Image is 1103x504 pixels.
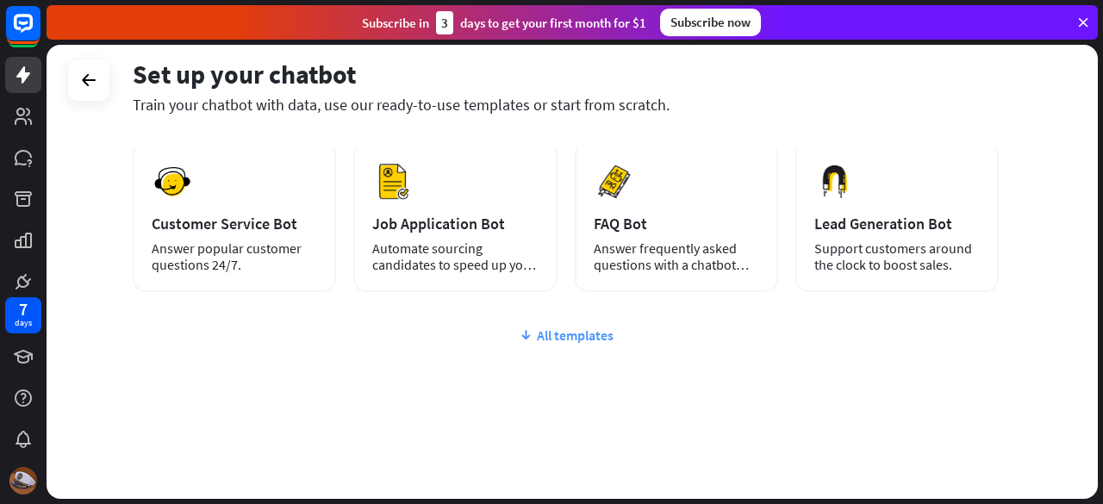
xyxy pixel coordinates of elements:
div: Subscribe now [660,9,761,36]
div: Train your chatbot with data, use our ready-to-use templates or start from scratch. [133,95,999,115]
div: Customer Service Bot [152,214,317,233]
div: Set up your chatbot [133,58,999,90]
button: Open LiveChat chat widget [14,7,65,59]
div: 3 [436,11,453,34]
div: Subscribe in days to get your first month for $1 [362,11,646,34]
div: Automate sourcing candidates to speed up your hiring process. [372,240,538,273]
div: 7 [19,302,28,317]
div: Answer frequently asked questions with a chatbot and save your time. [594,240,759,273]
div: Support customers around the clock to boost sales. [814,240,980,273]
div: FAQ Bot [594,214,759,233]
div: days [15,317,32,329]
div: Job Application Bot [372,214,538,233]
div: Lead Generation Bot [814,214,980,233]
a: 7 days [5,297,41,333]
div: All templates [133,327,999,344]
div: Answer popular customer questions 24/7. [152,240,317,273]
